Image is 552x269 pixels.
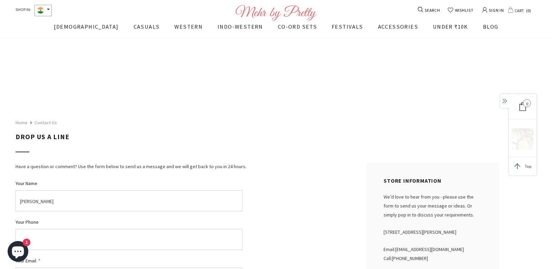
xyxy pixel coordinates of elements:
span: SHOP IN: [16,5,31,16]
a: [EMAIL_ADDRESS][DOMAIN_NAME] [395,246,464,252]
span: ACCESSORIES [378,23,418,30]
a: CART 0 [508,6,533,15]
a: WISHLIST [447,7,474,14]
span: 0 [523,99,531,107]
span: INDO-WESTERN [217,23,263,30]
a: INDO-WESTERN [217,22,263,37]
span: CO-ORD SETS [278,23,317,30]
p: [STREET_ADDRESS][PERSON_NAME] [384,228,482,237]
a: WESTERN [174,22,203,37]
a: ACCESSORIES [378,22,418,37]
a: Home [16,118,28,127]
div: Have a question or comment? Use the form below to send us a message and we will get back to you i... [16,163,315,170]
p: We’d love to hear from you - please use the form to send us your message or ideas. Or simply pop ... [384,192,482,219]
span: 0 [525,6,533,15]
img: 8_x300.png [512,128,533,150]
span: WESTERN [174,23,203,30]
span: FESTIVALS [332,23,363,30]
inbox-online-store-chat: Shopify online store chat [6,241,30,263]
a: SEARCH [418,7,440,14]
div: 0 [518,102,527,111]
a: SIGN IN [482,4,504,15]
span: CASUALS [134,23,160,30]
span: Your Name [16,180,37,186]
a: CASUALS [134,22,160,37]
img: Logo Footer [235,5,317,21]
span: Contact us [35,118,57,127]
span: Top [525,164,531,169]
strong: [PHONE_NUMBER] [392,255,428,261]
span: WISHLIST [454,7,474,14]
span: [DEMOGRAPHIC_DATA] [54,23,119,30]
h2: DROP US A LINE [16,132,536,141]
span: SIGN IN [487,6,504,14]
p: Email: Call: [384,245,482,263]
a: BLOG [483,22,498,37]
a: [DEMOGRAPHIC_DATA] [54,22,119,37]
h4: Store Information [384,176,482,185]
a: UNDER ₹10K [433,22,468,37]
span: Your Phone [16,219,39,225]
span: CART [513,6,525,15]
span: SEARCH [424,7,440,14]
span: UNDER ₹10K [433,23,468,30]
span: BLOG [483,23,498,30]
a: FESTIVALS [332,22,363,37]
a: CO-ORD SETS [278,22,317,37]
